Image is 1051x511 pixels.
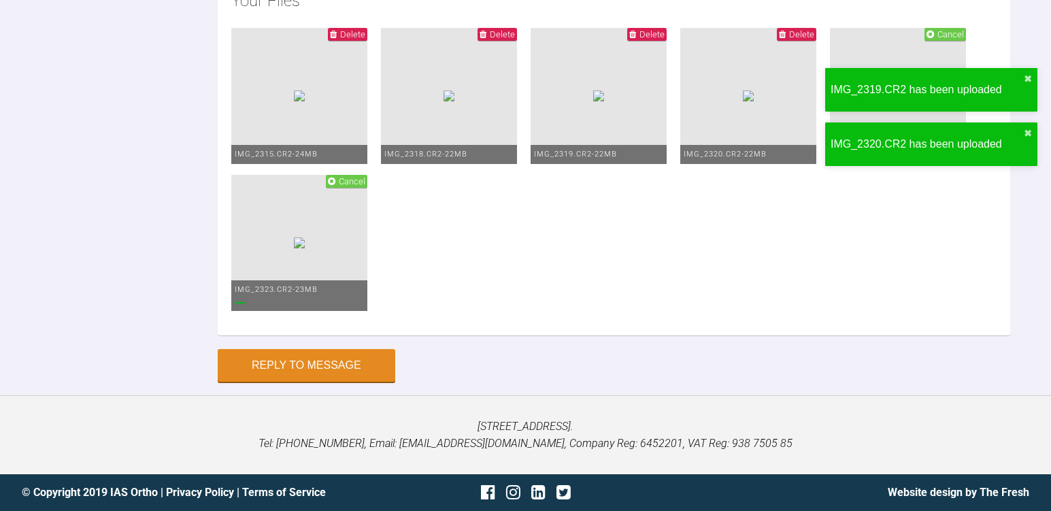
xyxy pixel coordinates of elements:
[22,418,1029,452] p: [STREET_ADDRESS]. Tel: [PHONE_NUMBER], Email: [EMAIL_ADDRESS][DOMAIN_NAME], Company Reg: 6452201,...
[534,150,617,159] span: IMG_2319.CR2 - 22MB
[888,486,1029,499] a: Website design by The Fresh
[166,486,234,499] a: Privacy Policy
[789,29,814,39] span: Delete
[743,90,754,101] img: f1fc61cd-fe4c-4783-bc94-78b12cb7715a
[593,90,604,101] img: f59b734f-93f8-43ff-84d4-0ea1c881b8a6
[1024,128,1032,139] button: close
[339,176,365,186] span: Cancel
[831,81,1024,99] div: IMG_2319.CR2 has been uploaded
[831,135,1024,153] div: IMG_2320.CR2 has been uploaded
[639,29,665,39] span: Delete
[242,486,326,499] a: Terms of Service
[340,29,365,39] span: Delete
[384,150,467,159] span: IMG_2318.CR2 - 22MB
[294,237,305,248] img: d9a9b54f-38c2-4848-b5ff-972f0a01eaff
[444,90,454,101] img: 394b8aee-01f9-49d2-b095-6c79d36af3f7
[1024,73,1032,84] button: close
[235,285,318,294] span: IMG_2323.CR2 - 23MB
[490,29,515,39] span: Delete
[235,150,318,159] span: IMG_2315.CR2 - 24MB
[684,150,767,159] span: IMG_2320.CR2 - 22MB
[294,90,305,101] img: a83e00c1-2aac-44e1-943a-c7b4ec223ce1
[218,349,395,382] button: Reply to Message
[22,484,358,501] div: © Copyright 2019 IAS Ortho | |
